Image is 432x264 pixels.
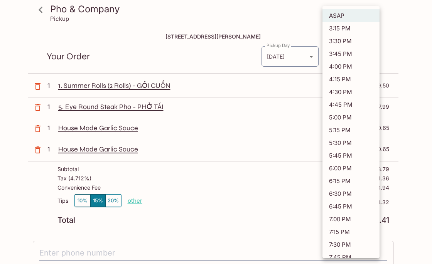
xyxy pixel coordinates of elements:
li: 5:45 PM [322,149,380,162]
li: 7:45 PM [322,251,380,264]
li: 5:00 PM [322,111,380,124]
li: 4:45 PM [322,98,380,111]
li: 7:15 PM [322,225,380,238]
li: 4:30 PM [322,86,380,98]
li: 6:00 PM [322,162,380,175]
li: 6:45 PM [322,200,380,213]
li: 4:00 PM [322,60,380,73]
li: 3:30 PM [322,35,380,47]
li: ASAP [322,9,380,22]
li: 7:30 PM [322,238,380,251]
li: 5:15 PM [322,124,380,136]
li: 5:30 PM [322,136,380,149]
li: 7:00 PM [322,213,380,225]
li: 6:30 PM [322,187,380,200]
li: 3:45 PM [322,47,380,60]
li: 4:15 PM [322,73,380,86]
li: 6:15 PM [322,175,380,187]
li: 3:15 PM [322,22,380,35]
